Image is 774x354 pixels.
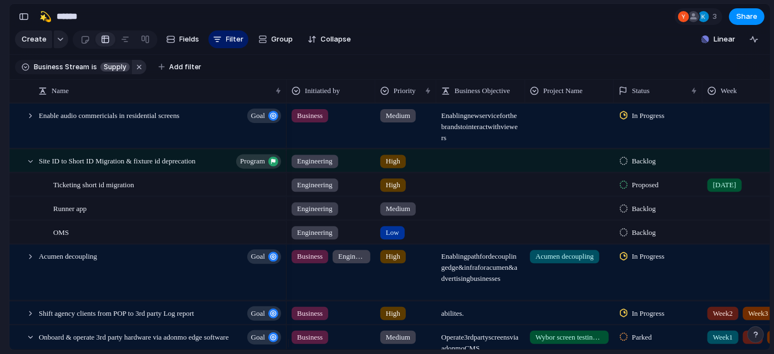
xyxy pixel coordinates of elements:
[236,154,281,168] button: program
[543,85,583,96] span: Project Name
[53,225,69,238] span: OMS
[632,156,656,167] span: Backlog
[247,109,281,123] button: goal
[53,178,134,191] span: Ticketing short id migration
[713,307,733,319] span: Week2
[297,227,333,238] span: Engineering
[297,156,333,167] span: Engineering
[536,251,594,262] span: Acumen decoupling
[39,9,52,24] div: 💫
[208,30,248,48] button: Filter
[251,329,265,345] span: goal
[297,110,323,121] span: Business
[632,227,656,238] span: Backlog
[251,305,265,321] span: goal
[305,85,340,96] span: Initiatied by
[247,249,281,264] button: goal
[386,331,410,342] span: Medium
[632,331,652,342] span: Parked
[104,62,126,72] span: Supply
[632,203,656,214] span: Backlog
[253,30,299,48] button: Group
[632,307,665,319] span: In Progress
[386,227,399,238] span: Low
[721,85,737,96] span: Week
[37,8,54,25] button: 💫
[297,251,323,262] span: Business
[15,30,52,48] button: Create
[39,330,229,342] span: Onboard & operate 3rd party hardware via adonmo edge software
[736,11,757,22] span: Share
[98,61,132,73] button: Supply
[714,34,735,45] span: Linear
[697,31,740,48] button: Linear
[748,307,768,319] span: Week3
[297,331,323,342] span: Business
[437,104,525,143] span: Enabling new service for the brands to interact with viewers
[297,307,323,319] span: Business
[39,249,97,262] span: Acumen decoupling
[251,108,265,124] span: goal
[386,307,400,319] span: High
[321,34,352,45] span: Collapse
[34,62,89,72] span: Business Stream
[162,30,204,48] button: Fields
[455,85,510,96] span: Business Objective
[39,109,180,121] span: Enable audio commericials in residential screens
[437,245,525,284] span: Enabling path for decoupling edge & infra for acumen & advertising businesses
[386,203,410,214] span: Medium
[713,331,733,342] span: Week1
[303,30,356,48] button: Collapse
[247,306,281,320] button: goal
[251,249,265,264] span: goal
[632,110,665,121] span: In Progress
[52,85,69,96] span: Name
[536,331,603,342] span: Wybor screen testing & integration
[169,62,201,72] span: Add filter
[729,8,765,25] button: Share
[712,11,720,22] span: 3
[91,62,97,72] span: is
[386,179,400,191] span: High
[240,153,265,169] span: program
[338,251,365,262] span: Engineering
[89,61,99,73] button: is
[297,179,333,191] span: Engineering
[297,203,333,214] span: Engineering
[437,301,525,319] span: abilites.
[53,202,86,214] span: Runner app
[39,306,194,319] span: Shift agency clients from POP to 3rd party Log report
[180,34,200,45] span: Fields
[394,85,416,96] span: Priority
[386,156,400,167] span: High
[272,34,293,45] span: Group
[39,154,196,167] span: Site ID to Short ID Migration & fixture id deprecation
[437,325,525,353] span: Operate 3rd party screens via adonmo CMS
[247,330,281,344] button: goal
[386,110,410,121] span: Medium
[713,179,736,191] span: [DATE]
[632,179,659,191] span: Proposed
[632,85,650,96] span: Status
[22,34,47,45] span: Create
[632,251,665,262] span: In Progress
[152,59,208,75] button: Add filter
[226,34,244,45] span: Filter
[386,251,400,262] span: High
